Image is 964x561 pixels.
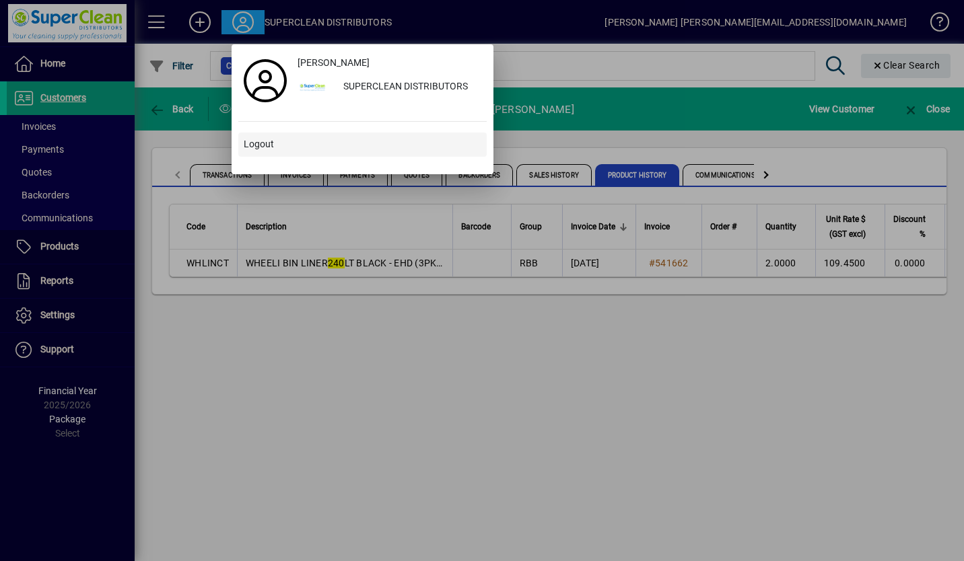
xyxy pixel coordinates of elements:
[298,56,370,70] span: [PERSON_NAME]
[238,133,487,157] button: Logout
[292,75,487,100] button: SUPERCLEAN DISTRIBUTORS
[333,75,487,100] div: SUPERCLEAN DISTRIBUTORS
[238,69,292,93] a: Profile
[244,137,274,151] span: Logout
[292,51,487,75] a: [PERSON_NAME]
